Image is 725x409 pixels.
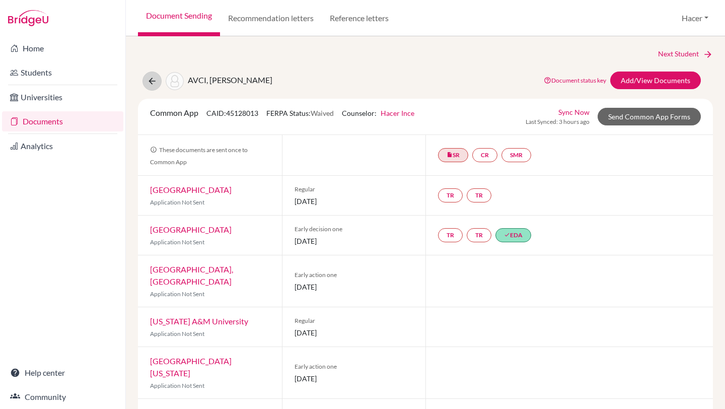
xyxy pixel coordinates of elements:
[150,146,248,166] span: These documents are sent once to Common App
[150,264,233,286] a: [GEOGRAPHIC_DATA], [GEOGRAPHIC_DATA]
[150,356,232,378] a: [GEOGRAPHIC_DATA][US_STATE]
[150,225,232,234] a: [GEOGRAPHIC_DATA]
[438,228,463,242] a: TR
[658,48,713,59] a: Next Student
[2,363,123,383] a: Help center
[295,327,414,338] span: [DATE]
[150,290,204,298] span: Application Not Sent
[295,373,414,384] span: [DATE]
[150,316,248,326] a: [US_STATE] A&M University
[295,185,414,194] span: Regular
[188,75,272,85] span: AVCI, [PERSON_NAME]
[266,109,334,117] span: FERPA Status:
[677,9,713,28] button: Hacer
[295,316,414,325] span: Regular
[150,198,204,206] span: Application Not Sent
[295,282,414,292] span: [DATE]
[526,117,590,126] span: Last Synced: 3 hours ago
[295,196,414,207] span: [DATE]
[558,107,590,117] a: Sync Now
[150,108,198,117] span: Common App
[438,148,468,162] a: insert_drive_fileSR
[2,62,123,83] a: Students
[295,236,414,246] span: [DATE]
[150,330,204,337] span: Application Not Sent
[311,109,334,117] span: Waived
[295,270,414,280] span: Early action one
[150,238,204,246] span: Application Not Sent
[467,228,491,242] a: TR
[501,148,531,162] a: SMR
[467,188,491,202] a: TR
[295,362,414,371] span: Early action one
[8,10,48,26] img: Bridge-U
[447,152,453,158] i: insert_drive_file
[598,108,701,125] a: Send Common App Forms
[504,232,510,238] i: done
[150,185,232,194] a: [GEOGRAPHIC_DATA]
[2,87,123,107] a: Universities
[472,148,497,162] a: CR
[438,188,463,202] a: TR
[495,228,531,242] a: doneEDA
[2,38,123,58] a: Home
[295,225,414,234] span: Early decision one
[544,77,606,84] a: Document status key
[381,109,414,117] a: Hacer Ince
[2,111,123,131] a: Documents
[610,72,701,89] a: Add/View Documents
[342,109,414,117] span: Counselor:
[2,387,123,407] a: Community
[150,382,204,389] span: Application Not Sent
[206,109,258,117] span: CAID: 45128013
[2,136,123,156] a: Analytics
